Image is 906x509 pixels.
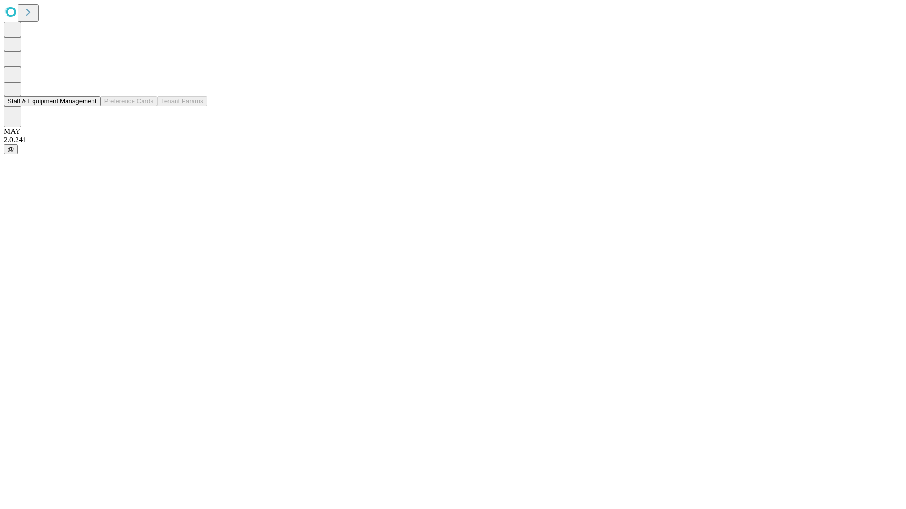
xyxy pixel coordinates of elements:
[8,146,14,153] span: @
[4,96,101,106] button: Staff & Equipment Management
[101,96,157,106] button: Preference Cards
[4,136,902,144] div: 2.0.241
[4,127,902,136] div: MAY
[4,144,18,154] button: @
[157,96,207,106] button: Tenant Params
